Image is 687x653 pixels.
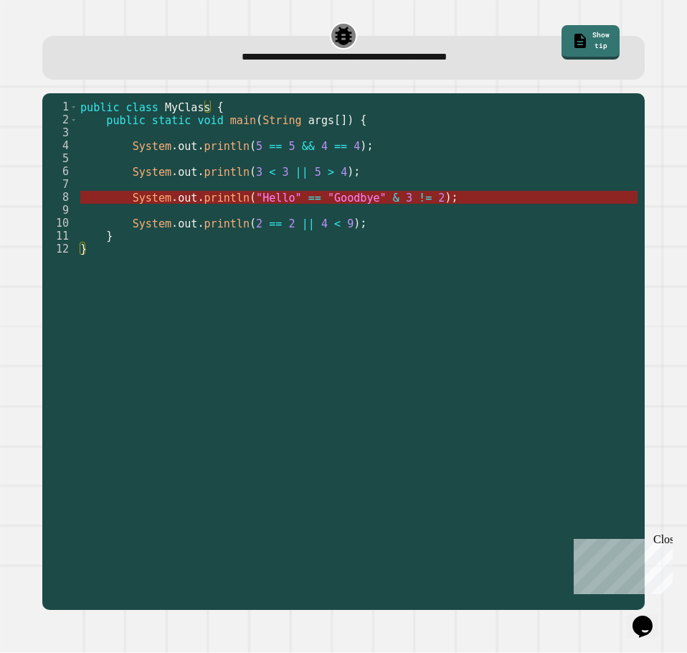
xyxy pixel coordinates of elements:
[133,166,171,179] span: System
[165,101,211,114] span: MyClass
[270,140,283,153] span: ==
[204,192,250,205] span: println
[42,113,78,126] div: 2
[42,178,78,191] div: 7
[270,166,276,179] span: <
[308,114,334,127] span: args
[302,140,315,153] span: &&
[256,140,262,153] span: 5
[198,114,224,127] span: void
[256,192,302,205] span: "Hello"
[204,140,250,153] span: println
[80,101,119,114] span: public
[283,166,289,179] span: 3
[308,192,321,205] span: ==
[406,192,412,205] span: 3
[393,192,399,205] span: &
[321,140,328,153] span: 4
[568,533,673,594] iframe: chat widget
[289,217,295,230] span: 2
[70,100,77,113] span: Toggle code folding, rows 1 through 12
[256,166,262,179] span: 3
[627,596,673,639] iframe: chat widget
[562,25,620,60] a: Show tip
[270,217,283,230] span: ==
[42,165,78,178] div: 6
[419,192,432,205] span: !=
[42,126,78,139] div: 3
[133,192,171,205] span: System
[70,113,77,126] span: Toggle code folding, rows 2 through 11
[42,139,78,152] div: 4
[321,217,328,230] span: 4
[263,114,302,127] span: String
[334,217,341,230] span: <
[133,217,171,230] span: System
[6,6,99,91] div: Chat with us now!Close
[42,217,78,230] div: 10
[133,140,171,153] span: System
[315,166,321,179] span: 5
[295,166,308,179] span: ||
[42,204,78,217] div: 9
[42,243,78,255] div: 12
[334,140,347,153] span: ==
[341,166,347,179] span: 4
[42,191,78,204] div: 8
[126,101,158,114] span: class
[439,192,445,205] span: 2
[354,140,361,153] span: 4
[107,114,146,127] span: public
[179,217,198,230] span: out
[328,166,334,179] span: >
[42,230,78,243] div: 11
[256,217,262,230] span: 2
[179,166,198,179] span: out
[179,192,198,205] span: out
[179,140,198,153] span: out
[42,152,78,165] div: 5
[348,217,354,230] span: 9
[230,114,256,127] span: main
[289,140,295,153] span: 5
[204,217,250,230] span: println
[204,166,250,179] span: println
[152,114,191,127] span: static
[328,192,387,205] span: "Goodbye"
[42,100,78,113] div: 1
[302,217,315,230] span: ||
